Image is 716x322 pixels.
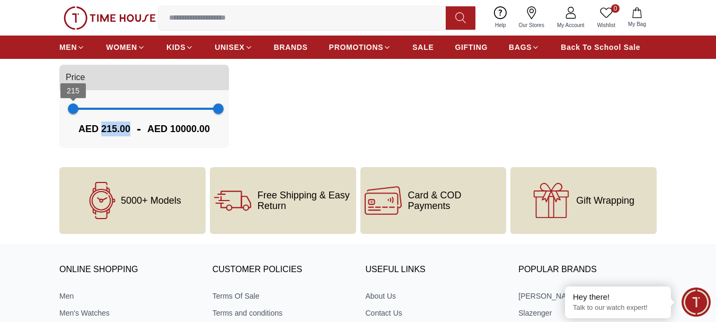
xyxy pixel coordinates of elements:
h3: USEFUL LINKS [366,262,504,278]
div: Hey there! [573,292,663,302]
a: Men's Watches [59,308,198,318]
a: Men [59,291,198,301]
span: MEN [59,42,77,53]
span: 215 [67,86,79,95]
a: SALE [412,38,434,57]
span: PROMOTIONS [329,42,384,53]
a: PROMOTIONS [329,38,392,57]
span: BRANDS [274,42,308,53]
button: Price [59,65,229,90]
div: Chat Widget [682,288,711,317]
span: 5000+ Models [121,195,181,206]
a: [PERSON_NAME] [518,291,657,301]
span: KIDS [166,42,185,53]
a: Our Stores [512,4,551,31]
span: AED 10000.00 [147,121,210,136]
a: 0Wishlist [591,4,622,31]
a: UNISEX [215,38,252,57]
a: BRANDS [274,38,308,57]
span: Back To School Sale [561,42,640,53]
a: Terms Of Sale [213,291,351,301]
span: Card & COD Payments [408,190,502,211]
h3: CUSTOMER POLICIES [213,262,351,278]
span: AED 215.00 [78,121,130,136]
h3: ONLINE SHOPPING [59,262,198,278]
img: ... [64,6,156,30]
span: - [130,120,147,137]
span: Gift Wrapping [576,195,634,206]
span: BAGS [509,42,532,53]
span: Wishlist [593,21,620,29]
span: Help [491,21,510,29]
button: My Bag [622,5,652,30]
span: My Account [553,21,589,29]
a: Terms and conditions [213,308,351,318]
a: Contact Us [366,308,504,318]
a: BAGS [509,38,540,57]
a: MEN [59,38,85,57]
a: Slazenger [518,308,657,318]
span: 0 [611,4,620,13]
h3: Popular Brands [518,262,657,278]
span: Free Shipping & Easy Return [258,190,352,211]
span: SALE [412,42,434,53]
span: WOMEN [106,42,137,53]
a: Back To School Sale [561,38,640,57]
a: About Us [366,291,504,301]
a: Help [489,4,512,31]
span: Our Stores [515,21,549,29]
span: UNISEX [215,42,244,53]
a: KIDS [166,38,193,57]
span: My Bag [624,20,650,28]
a: WOMEN [106,38,145,57]
a: GIFTING [455,38,488,57]
span: GIFTING [455,42,488,53]
p: Talk to our watch expert! [573,303,663,312]
span: Price [66,71,85,84]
